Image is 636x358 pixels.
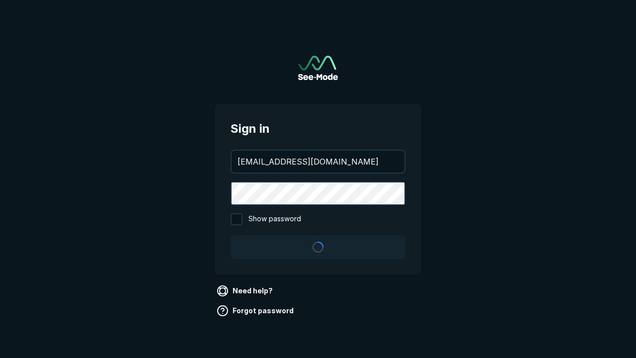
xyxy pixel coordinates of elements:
a: Go to sign in [298,56,338,80]
span: Show password [248,213,301,225]
a: Need help? [215,283,277,299]
span: Sign in [231,120,405,138]
a: Forgot password [215,303,298,319]
input: your@email.com [232,151,404,173]
img: See-Mode Logo [298,56,338,80]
